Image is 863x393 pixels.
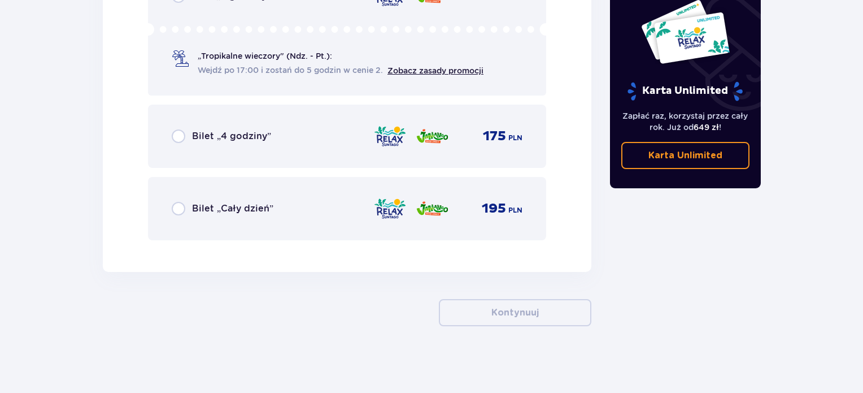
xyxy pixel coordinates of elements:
[373,197,407,221] img: Relax
[439,299,591,326] button: Kontynuuj
[491,306,539,319] p: Kontynuuj
[621,142,750,169] a: Karta Unlimited
[626,81,744,101] p: Karta Unlimited
[387,66,483,75] a: Zobacz zasady promocji
[508,205,522,215] span: PLN
[192,130,271,142] span: Bilet „4 godziny”
[508,133,522,143] span: PLN
[482,200,506,217] span: 195
[416,197,449,221] img: Jamango
[621,110,750,133] p: Zapłać raz, korzystaj przez cały rok. Już od !
[373,124,407,148] img: Relax
[198,64,383,76] span: Wejdź po 17:00 i zostań do 5 godzin w cenie 2.
[483,128,506,145] span: 175
[648,149,722,162] p: Karta Unlimited
[416,124,449,148] img: Jamango
[198,50,332,62] span: „Tropikalne wieczory" (Ndz. - Pt.):
[694,123,719,132] span: 649 zł
[192,202,273,215] span: Bilet „Cały dzień”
